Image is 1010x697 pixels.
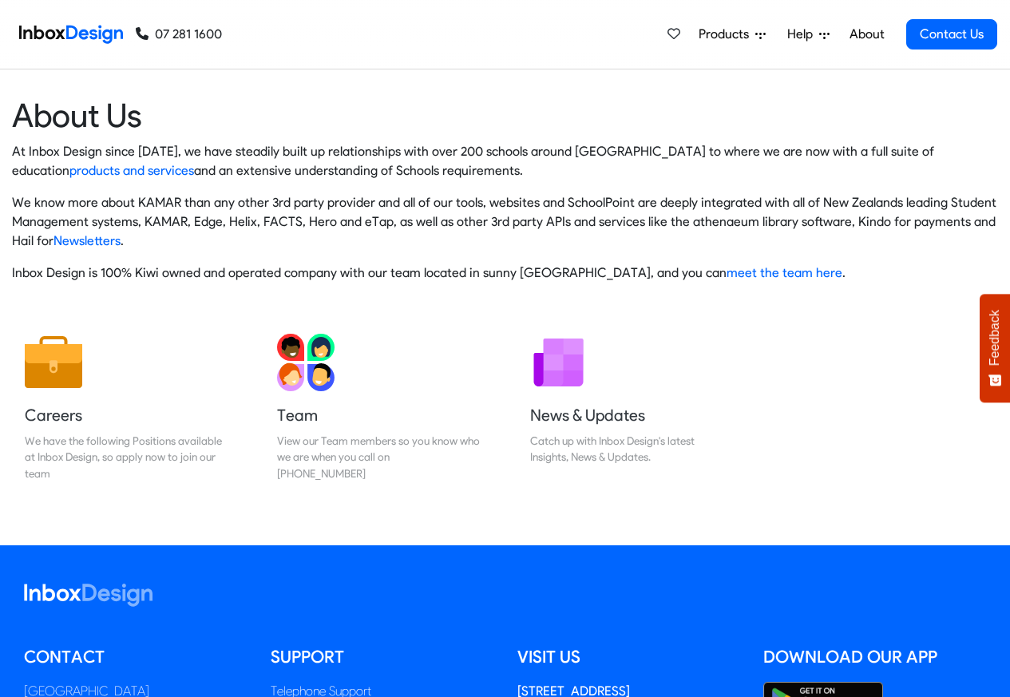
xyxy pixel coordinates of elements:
h5: Download our App [763,645,986,669]
a: 07 281 1600 [136,25,222,44]
p: We know more about KAMAR than any other 3rd party provider and all of our tools, websites and Sch... [12,193,998,251]
heading: About Us [12,95,998,136]
a: Help [781,18,836,50]
a: News & Updates Catch up with Inbox Design's latest Insights, News & Updates. [517,321,746,494]
span: Feedback [988,310,1002,366]
p: Inbox Design is 100% Kiwi owned and operated company with our team located in sunny [GEOGRAPHIC_D... [12,263,998,283]
a: meet the team here [727,265,842,280]
a: Careers We have the following Positions available at Inbox Design, so apply now to join our team [12,321,240,494]
a: About [845,18,889,50]
a: Products [692,18,772,50]
span: Help [787,25,819,44]
a: Newsletters [53,233,121,248]
div: Catch up with Inbox Design's latest Insights, News & Updates. [530,433,733,465]
img: logo_inboxdesign_white.svg [24,584,152,607]
img: 2022_01_13_icon_team.svg [277,334,335,391]
a: Team View our Team members so you know who we are when you call on [PHONE_NUMBER] [264,321,493,494]
h5: Careers [25,404,228,426]
a: products and services [69,163,194,178]
button: Feedback - Show survey [980,294,1010,402]
img: 2022_01_13_icon_job.svg [25,334,82,391]
span: Products [699,25,755,44]
h5: Contact [24,645,247,669]
h5: Team [277,404,480,426]
img: 2022_01_12_icon_newsletter.svg [530,334,588,391]
h5: Support [271,645,493,669]
div: View our Team members so you know who we are when you call on [PHONE_NUMBER] [277,433,480,481]
a: Contact Us [906,19,997,50]
h5: Visit us [517,645,740,669]
h5: News & Updates [530,404,733,426]
div: We have the following Positions available at Inbox Design, so apply now to join our team [25,433,228,481]
p: At Inbox Design since [DATE], we have steadily built up relationships with over 200 schools aroun... [12,142,998,180]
